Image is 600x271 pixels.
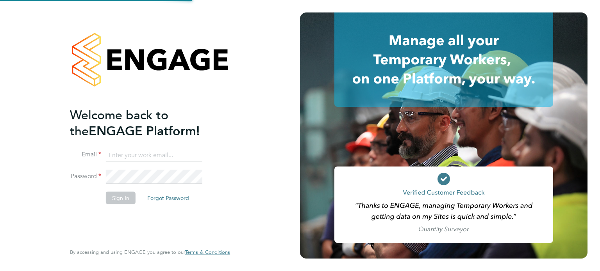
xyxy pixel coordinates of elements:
[70,249,230,255] span: By accessing and using ENGAGE you agree to our
[185,249,230,255] a: Terms & Conditions
[70,107,222,139] h2: ENGAGE Platform!
[70,107,168,138] span: Welcome back to the
[185,249,230,255] span: Terms & Conditions
[141,192,195,204] button: Forgot Password
[106,148,202,162] input: Enter your work email...
[106,192,136,204] button: Sign In
[70,172,101,181] label: Password
[70,151,101,159] label: Email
